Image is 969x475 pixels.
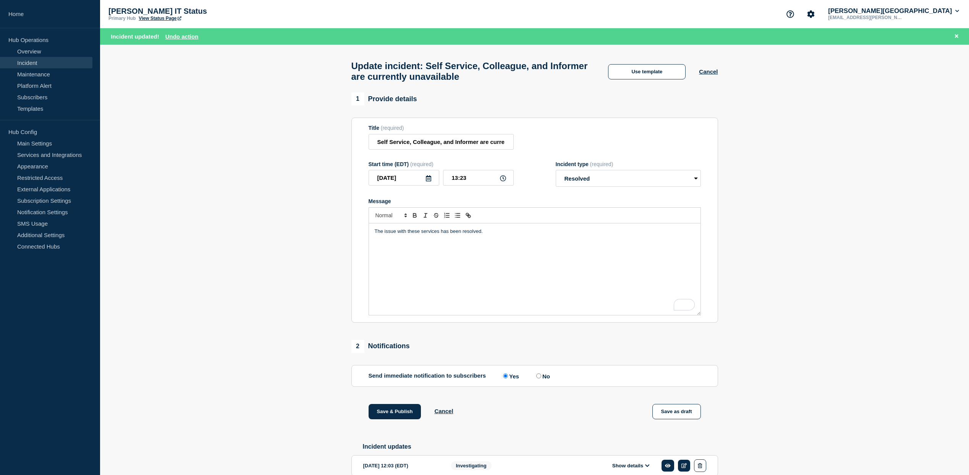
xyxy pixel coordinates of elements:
h2: Incident updates [363,443,718,450]
div: Provide details [351,92,417,105]
div: Send immediate notification to subscribers [369,372,701,380]
p: The issue with these services has been resolved. [375,228,695,235]
button: Save as draft [652,404,701,419]
span: (required) [381,125,404,131]
span: 2 [351,340,364,353]
h1: Update incident: Self Service, Colleague, and Informer are currently unavailable [351,61,595,82]
label: No [534,372,550,380]
span: 1 [351,92,364,105]
div: Incident type [556,161,701,167]
button: Account settings [803,6,819,22]
button: Toggle strikethrough text [431,211,442,220]
span: Font size [372,211,409,220]
button: Show details [610,462,652,469]
button: Cancel [434,408,453,414]
button: Toggle italic text [420,211,431,220]
div: Message [369,198,701,204]
button: Toggle bold text [409,211,420,220]
button: Undo action [165,33,199,40]
input: YYYY-MM-DD [369,170,439,186]
button: Use template [608,64,686,79]
p: Primary Hub [108,16,136,21]
button: Toggle link [463,211,474,220]
p: Send immediate notification to subscribers [369,372,486,380]
div: [DATE] 12:03 (EDT) [363,459,440,472]
input: Title [369,134,514,150]
button: Save & Publish [369,404,421,419]
button: Toggle bulleted list [452,211,463,220]
a: View Status Page [139,16,181,21]
span: (required) [410,161,434,167]
div: Notifications [351,340,410,353]
select: Incident type [556,170,701,187]
button: Support [782,6,798,22]
span: Investigating [451,461,492,470]
button: Toggle ordered list [442,211,452,220]
p: [PERSON_NAME] IT Status [108,7,261,16]
input: HH:MM [443,170,514,186]
div: To enrich screen reader interactions, please activate Accessibility in Grammarly extension settings [369,223,700,315]
p: [EMAIL_ADDRESS][PERSON_NAME][DOMAIN_NAME] [827,15,906,20]
input: No [536,373,541,378]
div: Start time (EDT) [369,161,514,167]
div: Title [369,125,514,131]
span: (required) [590,161,613,167]
label: Yes [501,372,519,380]
span: Incident updated! [111,33,159,40]
button: Cancel [699,68,718,75]
button: [PERSON_NAME][GEOGRAPHIC_DATA] [827,7,961,15]
input: Yes [503,373,508,378]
